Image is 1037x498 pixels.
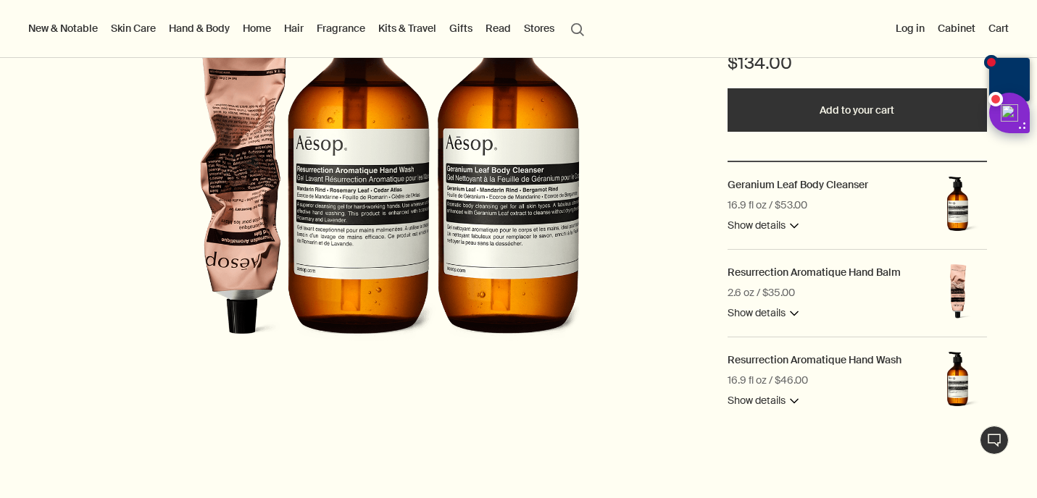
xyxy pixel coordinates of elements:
button: New & Notable [25,19,101,38]
span: $134.00 [728,51,792,75]
h2: Geranium Leaf Body Cleanser 16.9 fl oz / $53.00 [728,178,868,191]
h2: Resurrection Aromatique Hand Balm 2.6 oz / $35.00 [728,266,901,279]
button: Show details [728,217,799,235]
button: Cart [986,19,1012,38]
a: Gifts [446,19,475,38]
img: Geranium Leaf Body Cleanser 500 mL in amber bottle with pump [929,177,987,235]
a: Read [483,19,514,38]
a: Hand & Body [166,19,233,38]
a: Geranium Leaf Body Cleanser 16.9 fl oz / $53.00 [728,177,868,194]
button: Log in [893,19,928,38]
button: Show details [728,392,799,410]
a: Resurrection Aromatique Hand Wash 16.9 fl oz / $46.00 [728,352,901,369]
a: Resurrection Aromatique Hand Balm 2.6 oz / $35.00 [728,264,901,282]
button: Live Assistance [980,426,1009,455]
button: Stores [521,19,557,38]
a: Skin Care [108,19,159,38]
a: Home [240,19,274,38]
div: 2.6 oz / $35.00 [728,284,795,302]
button: Add to your cart - $134.00 [728,88,987,132]
a: Kits & Travel [375,19,439,38]
div: 16.9 fl oz / $53.00 [728,197,807,214]
button: Open search [565,14,591,42]
img: Resurrection Aromatique Hand Balm in aluminium tube [929,264,987,322]
a: Hair [281,19,307,38]
a: Cabinet [935,19,978,38]
a: Fragrance [314,19,368,38]
h2: Resurrection Aromatique Hand Wash 16.9 fl oz / $46.00 [728,353,901,366]
img: Resurrection Aromatique Hand Wash with pump [929,352,987,410]
div: 16.9 fl oz / $46.00 [728,372,808,389]
button: Show details [728,305,799,322]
